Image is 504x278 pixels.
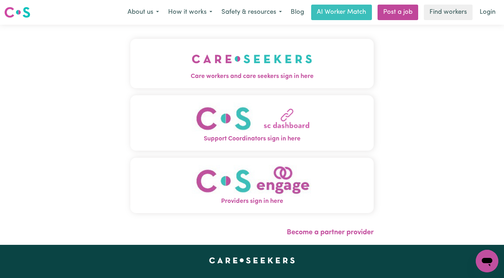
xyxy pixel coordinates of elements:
[209,258,295,263] a: Careseekers home page
[378,5,418,20] a: Post a job
[311,5,372,20] a: AI Worker Match
[123,5,164,20] button: About us
[4,4,30,20] a: Careseekers logo
[130,134,374,144] span: Support Coordinators sign in here
[4,6,30,19] img: Careseekers logo
[130,158,374,213] button: Providers sign in here
[475,5,500,20] a: Login
[130,95,374,151] button: Support Coordinators sign in here
[217,5,286,20] button: Safety & resources
[130,72,374,81] span: Care workers and care seekers sign in here
[287,229,374,236] a: Become a partner provider
[424,5,473,20] a: Find workers
[286,5,308,20] a: Blog
[130,39,374,88] button: Care workers and care seekers sign in here
[476,250,498,272] iframe: Button to launch messaging window
[130,197,374,206] span: Providers sign in here
[164,5,217,20] button: How it works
